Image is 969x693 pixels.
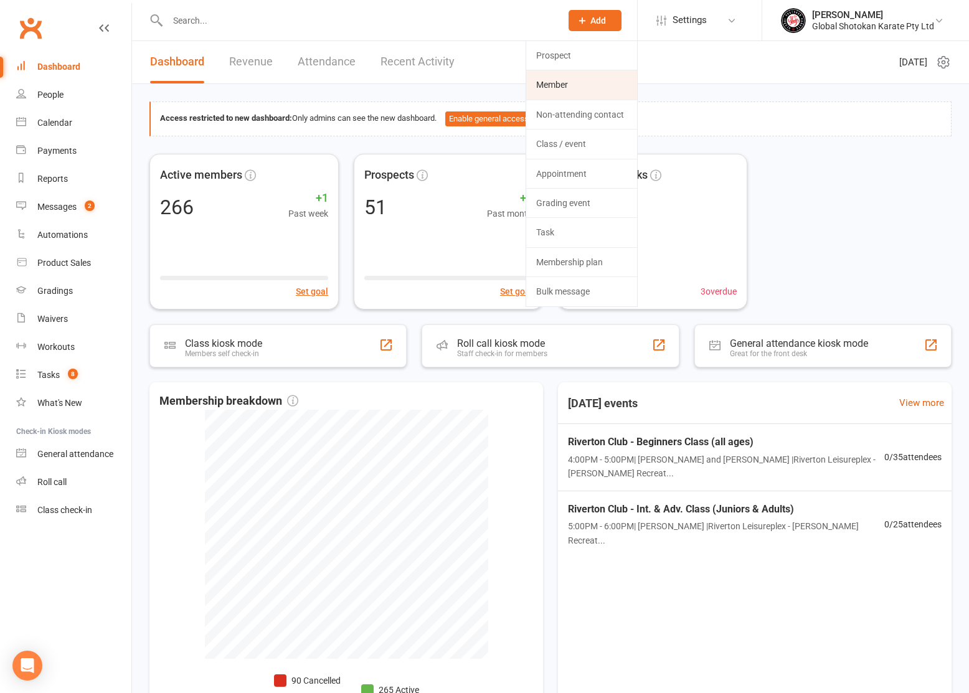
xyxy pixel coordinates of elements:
[569,10,622,31] button: Add
[37,146,77,156] div: Payments
[16,165,131,193] a: Reports
[160,166,242,184] span: Active members
[526,70,637,99] a: Member
[185,337,262,349] div: Class kiosk mode
[730,337,868,349] div: General attendance kiosk mode
[364,197,387,217] div: 51
[185,349,262,358] div: Members self check-in
[37,286,73,296] div: Gradings
[37,62,80,72] div: Dashboard
[37,449,113,459] div: General attendance
[526,277,637,306] a: Bulk message
[899,395,944,410] a: View more
[364,166,414,184] span: Prospects
[37,230,88,240] div: Automations
[568,453,884,481] span: 4:00PM - 5:00PM | [PERSON_NAME] and [PERSON_NAME] | Riverton Leisureplex - [PERSON_NAME] Recreat...
[16,305,131,333] a: Waivers
[16,249,131,277] a: Product Sales
[274,674,341,687] li: 90 Cancelled
[526,41,637,70] a: Prospect
[296,285,328,298] button: Set goal
[16,277,131,305] a: Gradings
[16,333,131,361] a: Workouts
[68,369,78,379] span: 8
[37,314,68,324] div: Waivers
[160,197,194,217] div: 266
[16,81,131,109] a: People
[37,258,91,268] div: Product Sales
[568,519,884,547] span: 5:00PM - 6:00PM | [PERSON_NAME] | Riverton Leisureplex - [PERSON_NAME] Recreat...
[16,137,131,165] a: Payments
[487,207,532,220] span: Past month
[150,40,204,83] a: Dashboard
[164,12,552,29] input: Search...
[160,111,942,126] div: Only admins can see the new dashboard.
[16,361,131,389] a: Tasks 8
[526,159,637,188] a: Appointment
[568,434,884,450] span: Riverton Club - Beginners Class (all ages)
[37,505,92,515] div: Class check-in
[229,40,273,83] a: Revenue
[16,440,131,468] a: General attendance kiosk mode
[16,389,131,417] a: What's New
[730,349,868,358] div: Great for the front desk
[159,392,298,410] span: Membership breakdown
[884,450,942,464] span: 0 / 35 attendees
[15,12,46,44] a: Clubworx
[445,111,532,126] button: Enable general access
[85,200,95,211] span: 2
[812,21,934,32] div: Global Shotokan Karate Pty Ltd
[899,55,927,70] span: [DATE]
[37,118,72,128] div: Calendar
[487,189,532,207] span: +3
[16,109,131,137] a: Calendar
[500,285,532,298] button: Set goal
[16,193,131,221] a: Messages 2
[298,40,356,83] a: Attendance
[16,53,131,81] a: Dashboard
[37,174,68,184] div: Reports
[160,113,292,123] strong: Access restricted to new dashboard:
[701,285,737,298] span: 3 overdue
[526,248,637,276] a: Membership plan
[37,398,82,408] div: What's New
[884,517,942,531] span: 0 / 25 attendees
[812,9,934,21] div: [PERSON_NAME]
[16,496,131,524] a: Class kiosk mode
[288,189,328,207] span: +1
[288,207,328,220] span: Past week
[526,189,637,217] a: Grading event
[526,218,637,247] a: Task
[37,477,67,487] div: Roll call
[457,337,547,349] div: Roll call kiosk mode
[16,468,131,496] a: Roll call
[568,501,884,517] span: Riverton Club - Int. & Adv. Class (Juniors & Adults)
[673,6,707,34] span: Settings
[12,651,42,681] div: Open Intercom Messenger
[37,202,77,212] div: Messages
[457,349,547,358] div: Staff check-in for members
[37,370,60,380] div: Tasks
[37,342,75,352] div: Workouts
[781,8,806,33] img: thumb_image1750234934.png
[558,392,648,415] h3: [DATE] events
[526,100,637,129] a: Non-attending contact
[381,40,455,83] a: Recent Activity
[37,90,64,100] div: People
[526,130,637,158] a: Class / event
[590,16,606,26] span: Add
[16,221,131,249] a: Automations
